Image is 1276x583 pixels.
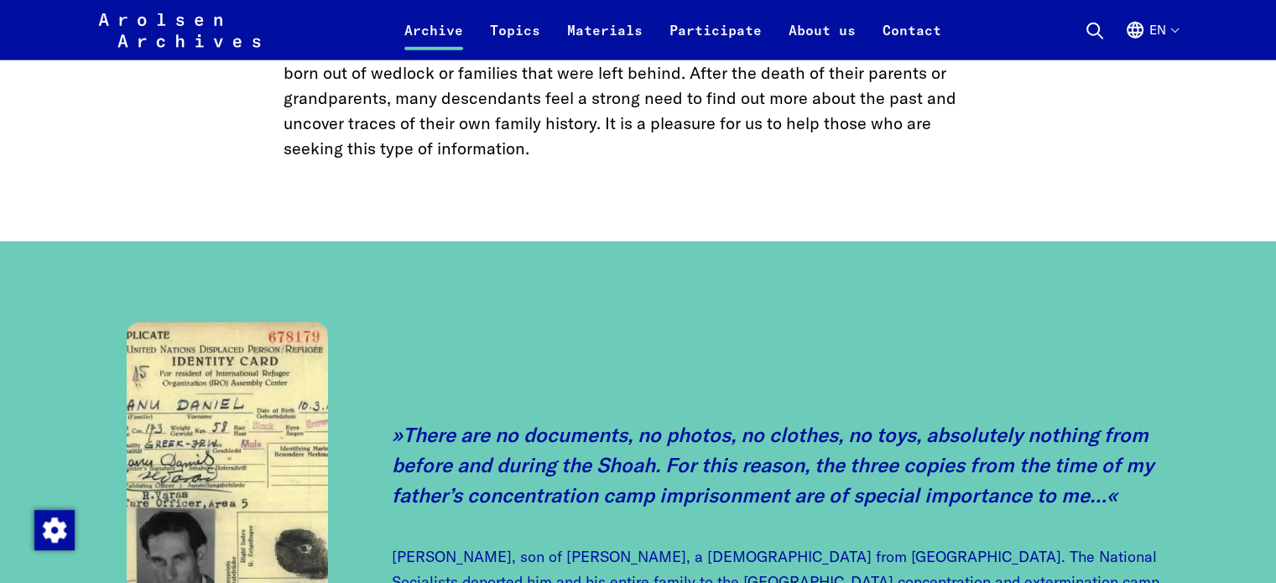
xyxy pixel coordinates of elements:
[477,20,554,60] a: Topics
[391,10,955,50] nav: Primary
[656,20,775,60] a: Participate
[34,509,74,549] div: Change consent
[392,419,1175,510] p: There are no documents, no photos, no clothes, no toys, absolutely nothing from before and during...
[391,20,477,60] a: Archive
[869,20,955,60] a: Contact
[1125,20,1178,60] button: English, language selection
[554,20,656,60] a: Materials
[775,20,869,60] a: About us
[34,510,75,550] img: Change consent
